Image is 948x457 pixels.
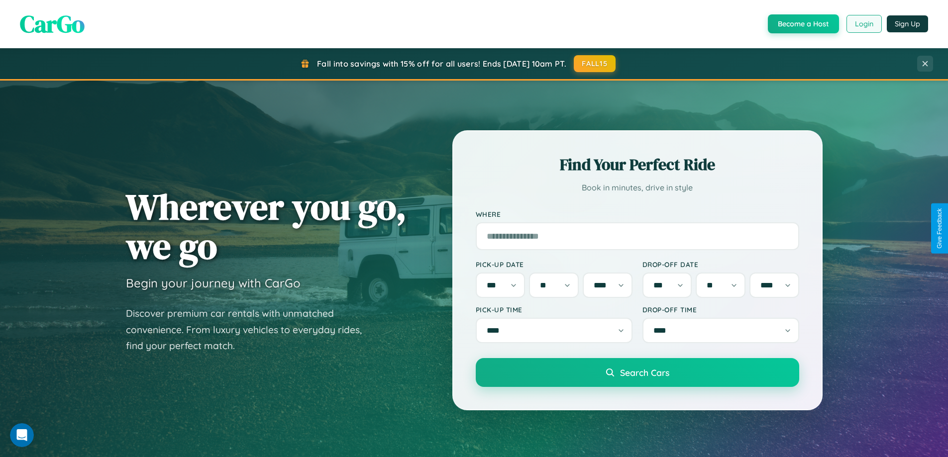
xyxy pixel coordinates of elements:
div: Give Feedback [936,208,943,249]
button: Search Cars [476,358,799,387]
label: Pick-up Time [476,305,632,314]
button: Login [846,15,882,33]
h2: Find Your Perfect Ride [476,154,799,176]
button: FALL15 [574,55,616,72]
p: Book in minutes, drive in style [476,181,799,195]
span: CarGo [20,7,85,40]
label: Drop-off Date [642,260,799,269]
h3: Begin your journey with CarGo [126,275,301,290]
label: Where [476,210,799,218]
button: Sign Up [887,15,928,32]
span: Fall into savings with 15% off for all users! Ends [DATE] 10am PT. [317,59,566,69]
span: Search Cars [620,367,669,378]
label: Drop-off Time [642,305,799,314]
iframe: Intercom live chat [10,423,34,447]
button: Become a Host [768,14,839,33]
h1: Wherever you go, we go [126,187,407,266]
p: Discover premium car rentals with unmatched convenience. From luxury vehicles to everyday rides, ... [126,305,375,354]
label: Pick-up Date [476,260,632,269]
